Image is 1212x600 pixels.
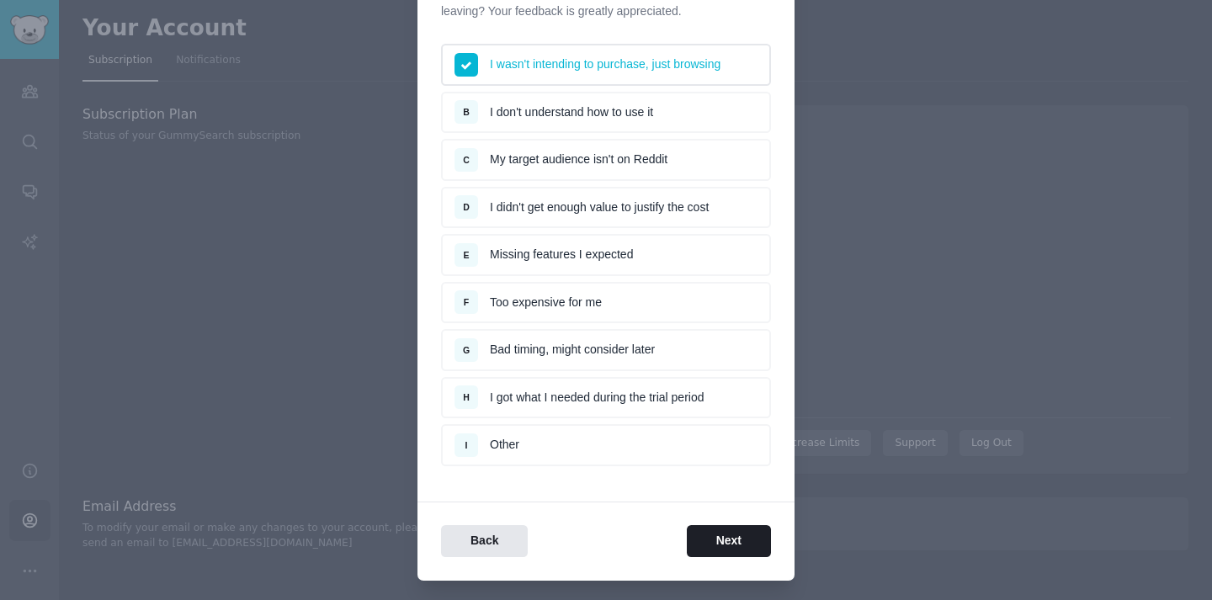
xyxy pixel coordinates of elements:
span: E [463,250,469,260]
span: F [464,297,469,307]
span: I [465,440,468,450]
span: B [463,107,470,117]
span: G [463,345,470,355]
span: D [463,202,470,212]
span: H [463,392,470,402]
button: Next [687,525,771,558]
button: Back [441,525,528,558]
span: C [463,155,470,165]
